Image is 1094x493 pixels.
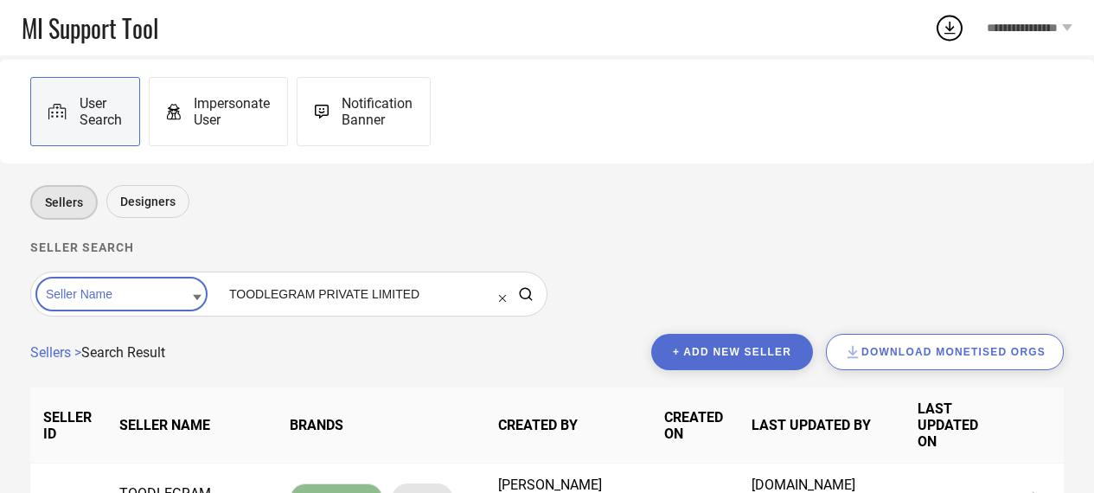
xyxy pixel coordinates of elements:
h1: Seller search [30,240,1064,254]
span: Notification Banner [342,95,413,128]
div: Open download list [934,12,965,43]
span: Designers [120,195,176,208]
th: SELLER ID [30,387,106,464]
th: BRANDS [277,387,485,464]
span: Sellers [45,195,83,209]
span: Impersonate User [194,95,270,128]
th: LAST UPDATED BY [739,387,905,464]
span: User Search [80,95,122,128]
th: CREATED BY [485,387,651,464]
button: + Add new seller [651,334,813,370]
th: LAST UPDATED ON [905,387,996,464]
span: Search Result [81,344,165,361]
span: MI Support Tool [22,10,158,46]
button: Download Monetised Orgs [826,334,1064,370]
th: CREATED ON [651,387,738,464]
th: SELLER NAME [106,387,277,464]
div: Download Monetised Orgs [844,343,1046,361]
span: Sellers > [30,344,81,361]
